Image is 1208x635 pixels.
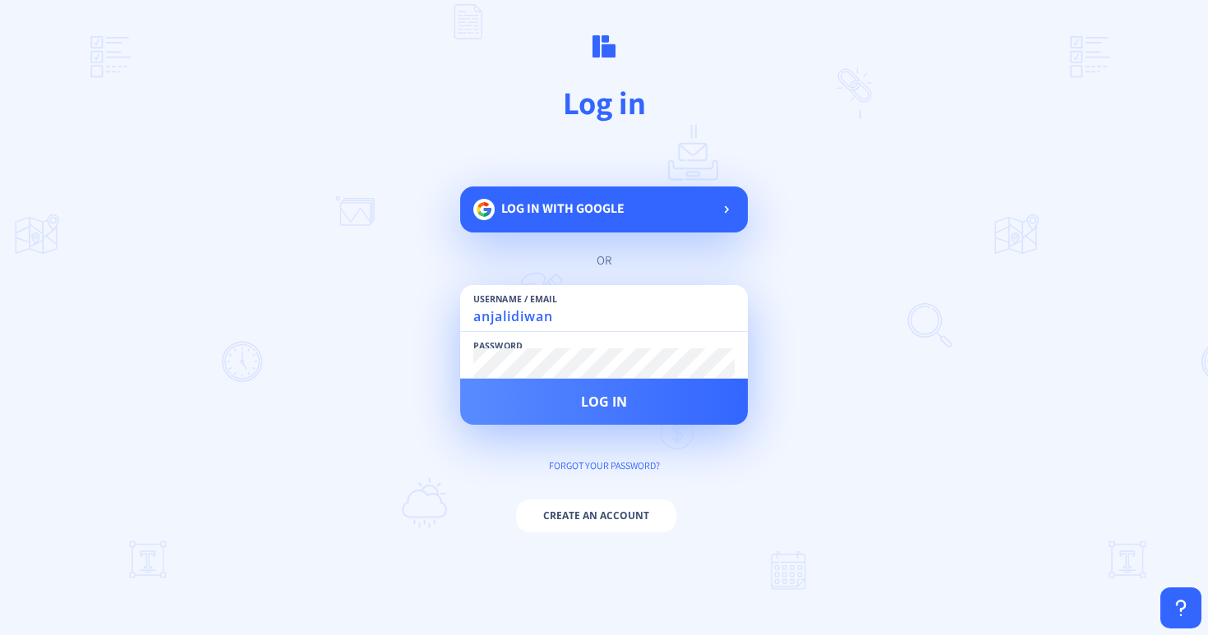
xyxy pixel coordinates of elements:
img: google.svg [473,199,495,220]
img: logo.svg [592,35,615,58]
span: Log in with google [501,200,625,217]
button: Create an account [516,499,676,532]
div: or [477,252,731,269]
span: Log in [581,395,627,408]
button: Log in [460,379,748,425]
h1: Log in [90,82,1118,123]
div: forgot your password? [460,458,748,474]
